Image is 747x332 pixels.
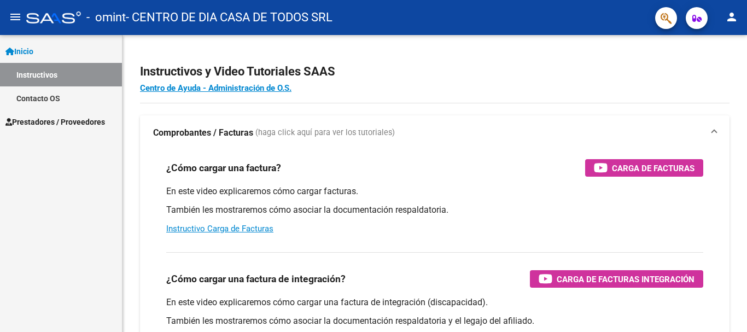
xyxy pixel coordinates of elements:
[725,10,738,24] mat-icon: person
[126,5,332,30] span: - CENTRO DE DIA CASA DE TODOS SRL
[86,5,126,30] span: - omint
[166,204,703,216] p: También les mostraremos cómo asociar la documentación respaldatoria.
[557,272,695,286] span: Carga de Facturas Integración
[166,296,703,308] p: En este video explicaremos cómo cargar una factura de integración (discapacidad).
[585,159,703,177] button: Carga de Facturas
[710,295,736,321] iframe: Intercom live chat
[153,127,253,139] strong: Comprobantes / Facturas
[166,224,273,234] a: Instructivo Carga de Facturas
[166,185,703,197] p: En este video explicaremos cómo cargar facturas.
[9,10,22,24] mat-icon: menu
[255,127,395,139] span: (haga click aquí para ver los tutoriales)
[140,83,291,93] a: Centro de Ayuda - Administración de O.S.
[166,315,703,327] p: También les mostraremos cómo asociar la documentación respaldatoria y el legajo del afiliado.
[166,160,281,176] h3: ¿Cómo cargar una factura?
[530,270,703,288] button: Carga de Facturas Integración
[5,116,105,128] span: Prestadores / Proveedores
[166,271,346,287] h3: ¿Cómo cargar una factura de integración?
[5,45,33,57] span: Inicio
[140,115,730,150] mat-expansion-panel-header: Comprobantes / Facturas (haga click aquí para ver los tutoriales)
[612,161,695,175] span: Carga de Facturas
[140,61,730,82] h2: Instructivos y Video Tutoriales SAAS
